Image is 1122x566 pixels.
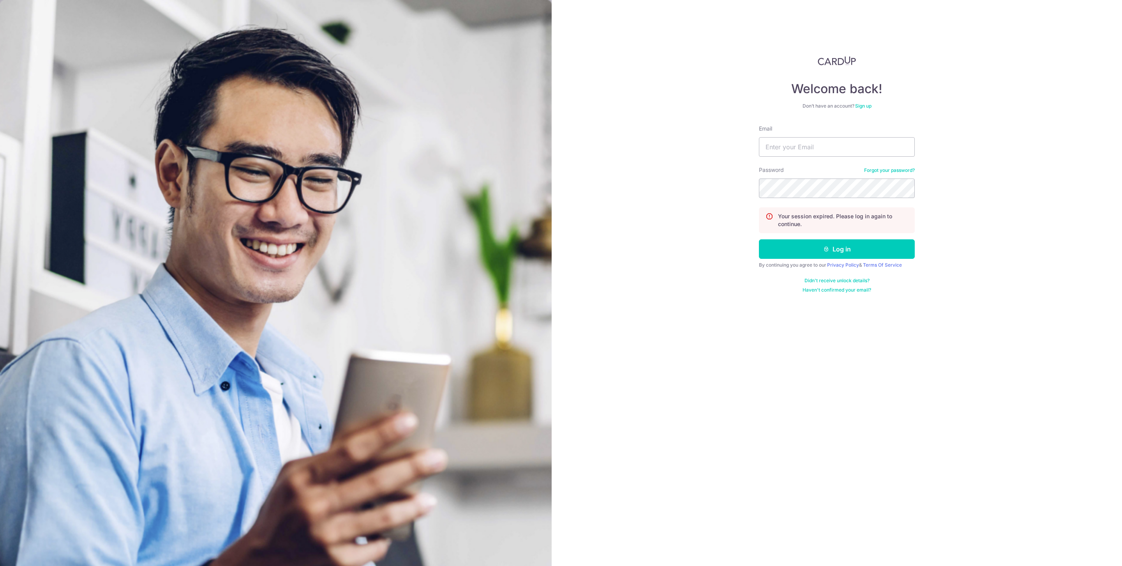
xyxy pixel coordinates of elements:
div: By continuing you agree to our & [759,262,915,268]
label: Email [759,125,772,133]
a: Privacy Policy [827,262,859,268]
a: Didn't receive unlock details? [804,278,870,284]
p: Your session expired. Please log in again to continue. [778,212,908,228]
img: CardUp Logo [818,56,856,65]
a: Terms Of Service [863,262,902,268]
a: Haven't confirmed your email? [803,287,871,293]
h4: Welcome back! [759,81,915,97]
a: Forgot your password? [864,167,915,173]
input: Enter your Email [759,137,915,157]
a: Sign up [855,103,871,109]
label: Password [759,166,784,174]
button: Log in [759,239,915,259]
div: Don’t have an account? [759,103,915,109]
